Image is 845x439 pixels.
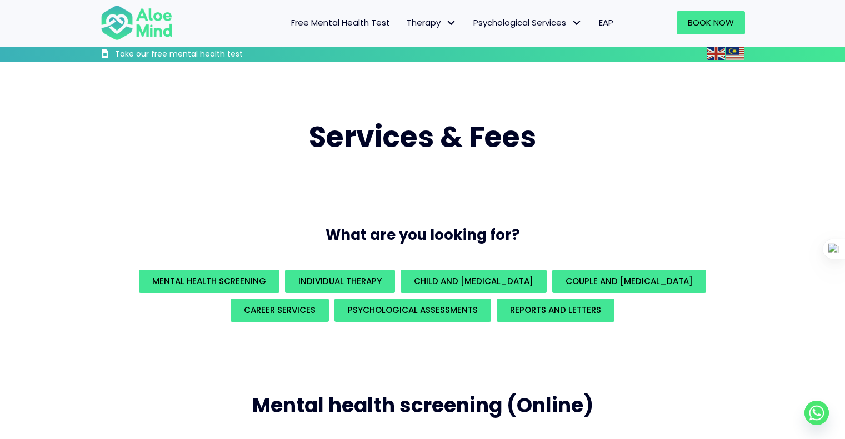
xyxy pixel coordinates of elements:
span: REPORTS AND LETTERS [510,304,601,316]
span: Therapy: submenu [443,15,459,31]
span: Therapy [407,17,457,28]
span: Couple and [MEDICAL_DATA] [566,275,693,287]
img: ms [726,47,744,60]
h3: Take our free mental health test [115,49,302,60]
img: en [707,47,725,60]
a: Mental Health Screening [139,270,279,293]
span: Mental Health Screening [152,275,266,287]
a: Psychological assessments [334,299,491,322]
a: Child and [MEDICAL_DATA] [401,270,547,293]
nav: Menu [187,11,622,34]
div: What are you looking for? [101,267,745,325]
span: Free Mental Health Test [291,17,390,28]
span: Child and [MEDICAL_DATA] [414,275,533,287]
span: Psychological Services: submenu [569,15,585,31]
a: Psychological ServicesPsychological Services: submenu [465,11,591,34]
span: EAP [599,17,613,28]
a: English [707,47,726,60]
a: Individual Therapy [285,270,395,293]
a: Whatsapp [804,401,829,425]
a: Book Now [677,11,745,34]
span: Mental health screening (Online) [252,391,593,420]
span: Psychological assessments [348,304,478,316]
a: Take our free mental health test [101,49,302,62]
a: Malay [726,47,745,60]
span: Psychological Services [473,17,582,28]
a: Free Mental Health Test [283,11,398,34]
span: Book Now [688,17,734,28]
span: Individual Therapy [298,275,382,287]
span: Services & Fees [309,117,536,157]
a: Couple and [MEDICAL_DATA] [552,270,706,293]
a: Career Services [231,299,329,322]
a: EAP [591,11,622,34]
img: Aloe mind Logo [101,4,173,41]
span: Career Services [244,304,316,316]
a: TherapyTherapy: submenu [398,11,465,34]
span: What are you looking for? [326,225,519,245]
a: REPORTS AND LETTERS [497,299,614,322]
